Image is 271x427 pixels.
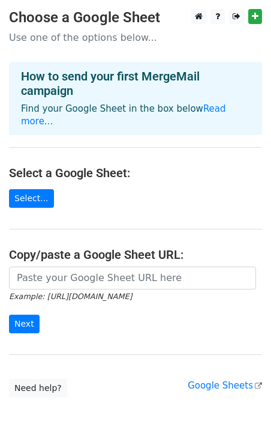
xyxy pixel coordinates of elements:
input: Paste your Google Sheet URL here [9,267,256,289]
small: Example: [URL][DOMAIN_NAME] [9,292,132,301]
a: Need help? [9,379,67,398]
p: Find your Google Sheet in the box below [21,103,250,128]
h4: How to send your first MergeMail campaign [21,69,250,98]
p: Use one of the options below... [9,31,262,44]
a: Google Sheets [188,380,262,391]
input: Next [9,315,40,333]
h4: Copy/paste a Google Sheet URL: [9,247,262,262]
a: Select... [9,189,54,208]
h3: Choose a Google Sheet [9,9,262,26]
a: Read more... [21,103,226,127]
h4: Select a Google Sheet: [9,166,262,180]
